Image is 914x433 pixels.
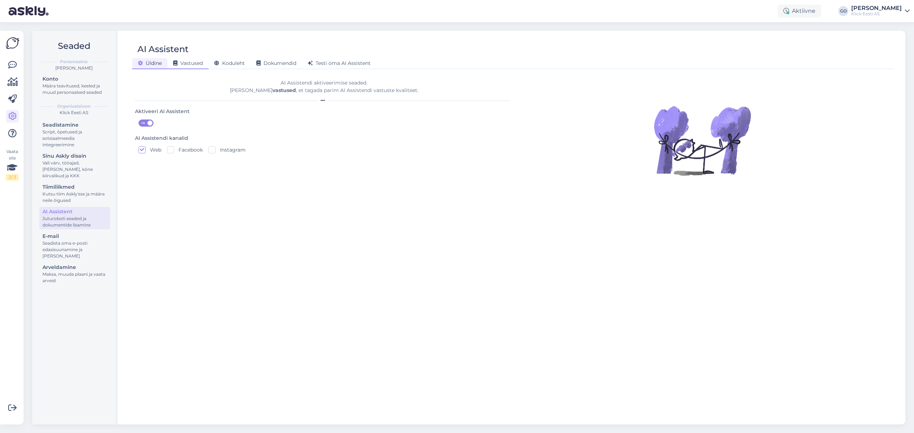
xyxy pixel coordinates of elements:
div: Aktiivne [778,5,821,17]
img: Illustration [652,91,752,190]
b: vastused [272,87,296,93]
span: Üldine [138,60,162,66]
div: Vaata siia [6,148,19,180]
div: Kutsu tiim Askly'sse ja määra neile õigused [42,191,107,204]
span: Dokumendid [256,60,296,66]
div: AI Assistent [137,42,189,56]
div: Script, õpetused ja sotsiaalmeedia integreerimine [42,129,107,148]
label: Facebook [174,146,203,153]
div: AI Assistendi kanalid [135,134,188,142]
div: [PERSON_NAME] [38,65,110,71]
div: Klick Eesti AS [851,11,902,17]
a: Sinu Askly disainVali värv, tööajad, [PERSON_NAME], kõne kiirvalikud ja KKK [39,151,110,180]
img: Askly Logo [6,36,19,50]
a: ArveldamineMaksa, muuda plaani ja vaata arveid [39,263,110,285]
div: AI Assistendi aktiveerimise seaded. [PERSON_NAME] , et tagada parim AI Assistendi vastuste kvalit... [135,79,513,94]
div: Tiimiliikmed [42,183,107,191]
h2: Seaded [38,39,110,53]
div: Määra teavitused, keeled ja muud personaalsed seaded [42,83,107,96]
a: E-mailSeadista oma e-posti edasisuunamine ja [PERSON_NAME] [39,231,110,260]
div: Aktiveeri AI Assistent [135,108,190,116]
div: [PERSON_NAME] [851,5,902,11]
div: Arveldamine [42,264,107,271]
div: Seadista oma e-posti edasisuunamine ja [PERSON_NAME] [42,240,107,259]
div: Juturoboti seaded ja dokumentide lisamine [42,215,107,228]
a: AI AssistentJuturoboti seaded ja dokumentide lisamine [39,207,110,229]
a: TiimiliikmedKutsu tiim Askly'sse ja määra neile õigused [39,182,110,205]
div: Klick Eesti AS [38,109,110,116]
div: Seadistamine [42,121,107,129]
span: ON [139,120,147,126]
div: Vali värv, tööajad, [PERSON_NAME], kõne kiirvalikud ja KKK [42,160,107,179]
a: KontoMäära teavitused, keeled ja muud personaalsed seaded [39,74,110,97]
b: Personaalne [60,58,88,65]
div: 2 / 3 [6,174,19,180]
a: SeadistamineScript, õpetused ja sotsiaalmeedia integreerimine [39,120,110,149]
span: Koduleht [214,60,245,66]
b: Organisatsioon [57,103,91,109]
div: Konto [42,75,107,83]
div: AI Assistent [42,208,107,215]
div: Maksa, muuda plaani ja vaata arveid [42,271,107,284]
label: Web [146,146,161,153]
span: Testi oma AI Assistent [308,60,371,66]
div: E-mail [42,233,107,240]
div: GO [838,6,848,16]
label: Instagram [216,146,246,153]
div: Sinu Askly disain [42,152,107,160]
a: [PERSON_NAME]Klick Eesti AS [851,5,910,17]
span: Vastused [173,60,203,66]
